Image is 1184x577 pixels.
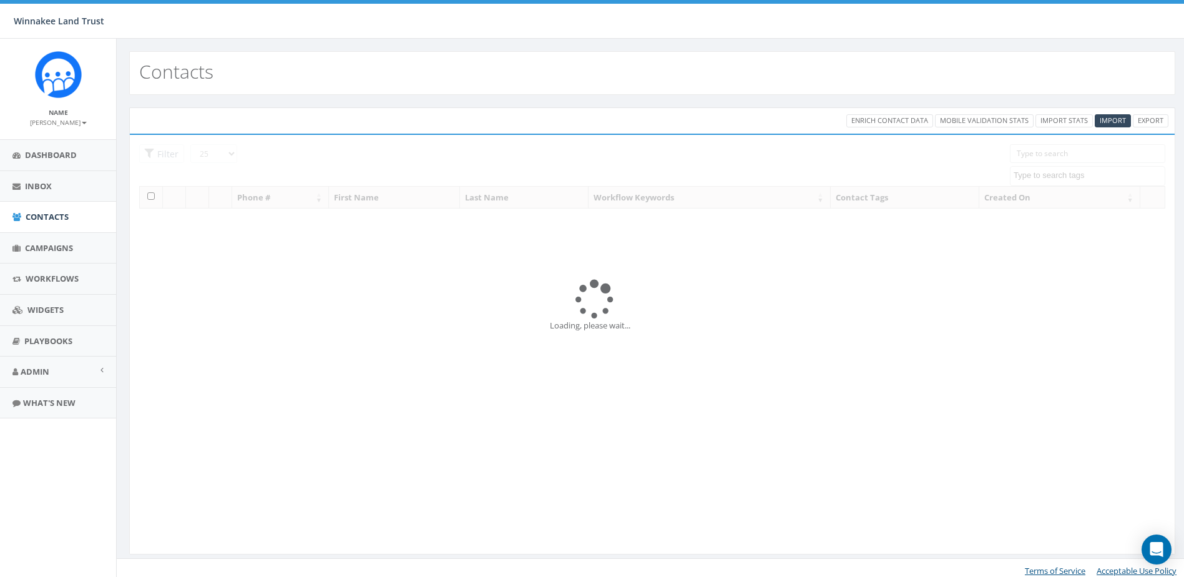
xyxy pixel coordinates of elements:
a: Import Stats [1035,114,1093,127]
a: Mobile Validation Stats [935,114,1034,127]
a: Export [1133,114,1168,127]
span: Contacts [26,211,69,222]
span: Winnakee Land Trust [14,15,104,27]
a: Acceptable Use Policy [1097,565,1177,576]
h2: Contacts [139,61,213,82]
span: Import [1100,116,1126,125]
span: Dashboard [25,149,77,160]
span: What's New [23,397,76,408]
a: Enrich Contact Data [846,114,933,127]
span: Campaigns [25,242,73,254]
span: Playbooks [24,335,72,347]
span: Admin [21,366,49,377]
a: Terms of Service [1025,565,1085,576]
img: Rally_Corp_Icon.png [35,51,82,98]
span: Workflows [26,273,79,284]
span: CSV files only [1100,116,1126,125]
a: [PERSON_NAME] [30,116,87,127]
small: Name [49,108,68,117]
span: Widgets [27,304,64,315]
span: Inbox [25,180,52,192]
div: Loading, please wait... [550,320,755,332]
div: Open Intercom Messenger [1142,535,1172,565]
a: Import [1095,114,1131,127]
span: Enrich Contact Data [851,116,928,125]
small: [PERSON_NAME] [30,118,87,127]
